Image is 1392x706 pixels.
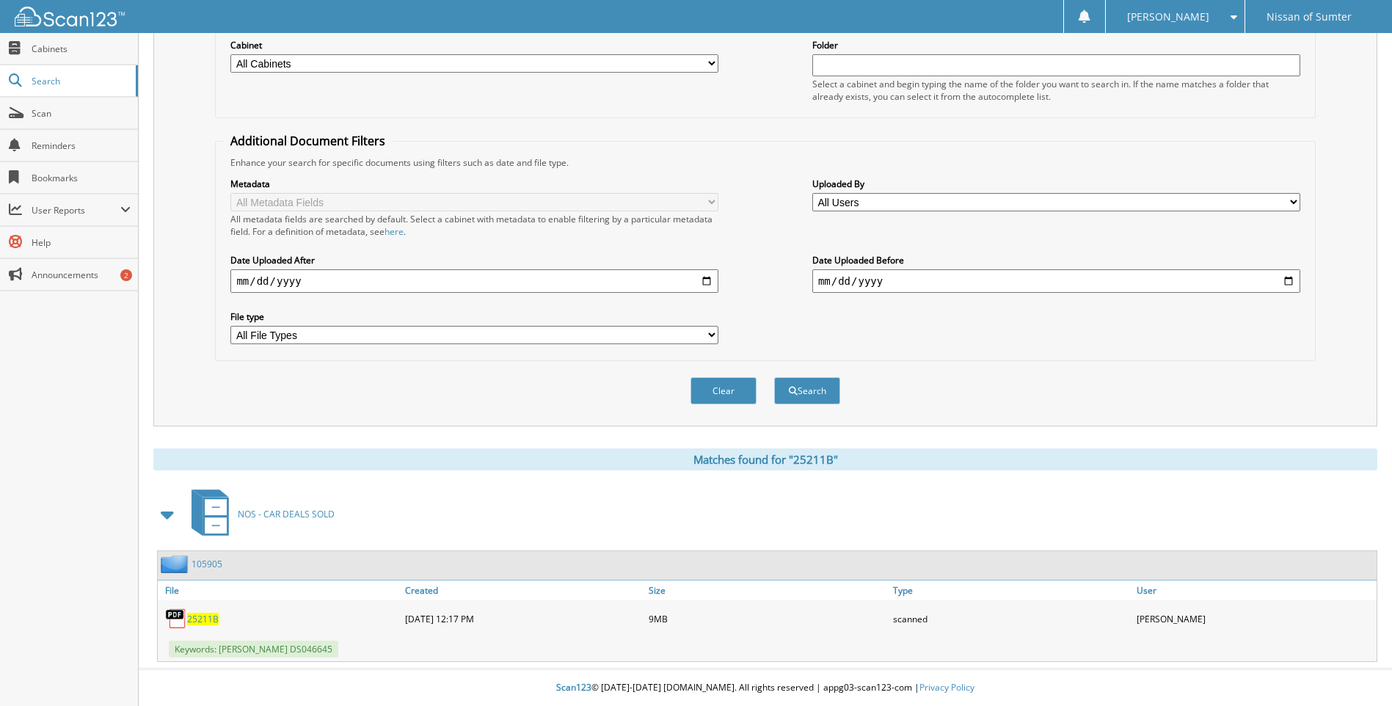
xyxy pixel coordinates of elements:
button: Search [774,377,840,404]
img: PDF.png [165,608,187,630]
div: © [DATE]-[DATE] [DOMAIN_NAME]. All rights reserved | appg03-scan123-com | [139,670,1392,706]
span: [PERSON_NAME] [1127,12,1209,21]
span: Scan [32,107,131,120]
div: scanned [889,604,1133,633]
label: Folder [812,39,1300,51]
a: User [1133,581,1377,600]
a: Created [401,581,645,600]
label: Metadata [230,178,718,190]
div: Matches found for "25211B" [153,448,1377,470]
label: Date Uploaded After [230,254,718,266]
span: Keywords: [PERSON_NAME] DS046645 [169,641,338,658]
div: All metadata fields are searched by default. Select a cabinet with metadata to enable filtering b... [230,213,718,238]
div: [DATE] 12:17 PM [401,604,645,633]
label: Date Uploaded Before [812,254,1300,266]
a: Type [889,581,1133,600]
label: File type [230,310,718,323]
span: Nissan of Sumter [1267,12,1352,21]
label: Cabinet [230,39,718,51]
div: [PERSON_NAME] [1133,604,1377,633]
span: Search [32,75,128,87]
span: NOS - CAR DEALS SOLD [238,508,335,520]
a: NOS - CAR DEALS SOLD [183,485,335,543]
a: 105905 [192,558,222,570]
div: Enhance your search for specific documents using filters such as date and file type. [223,156,1307,169]
legend: Additional Document Filters [223,133,393,149]
span: Cabinets [32,43,131,55]
span: Bookmarks [32,172,131,184]
a: here [385,225,404,238]
a: File [158,581,401,600]
div: 2 [120,269,132,281]
input: end [812,269,1300,293]
div: 9MB [645,604,889,633]
a: Privacy Policy [919,681,974,694]
span: Announcements [32,269,131,281]
span: Reminders [32,139,131,152]
div: Select a cabinet and begin typing the name of the folder you want to search in. If the name match... [812,78,1300,103]
span: User Reports [32,204,120,216]
img: scan123-logo-white.svg [15,7,125,26]
button: Clear [690,377,757,404]
a: 25211B [187,613,219,625]
input: start [230,269,718,293]
a: Size [645,581,889,600]
span: Scan123 [556,681,591,694]
img: folder2.png [161,555,192,573]
span: Help [32,236,131,249]
label: Uploaded By [812,178,1300,190]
